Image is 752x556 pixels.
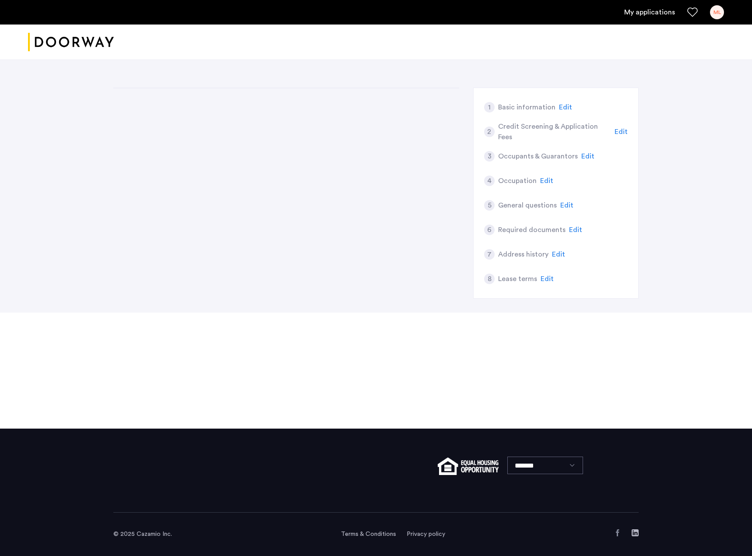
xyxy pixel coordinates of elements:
[484,225,495,235] div: 6
[498,225,566,235] h5: Required documents
[498,151,578,162] h5: Occupants & Guarantors
[498,102,555,113] h5: Basic information
[484,274,495,284] div: 8
[615,128,628,135] span: Edit
[540,177,553,184] span: Edit
[484,102,495,113] div: 1
[484,151,495,162] div: 3
[498,249,548,260] h5: Address history
[614,529,621,536] a: Facebook
[507,457,583,474] select: Language select
[560,202,573,209] span: Edit
[341,530,396,538] a: Terms and conditions
[498,274,537,284] h5: Lease terms
[632,529,639,536] a: LinkedIn
[28,26,114,59] a: Cazamio logo
[541,275,554,282] span: Edit
[484,176,495,186] div: 4
[624,7,675,18] a: My application
[569,226,582,233] span: Edit
[710,5,724,19] div: ML
[113,531,172,537] span: © 2025 Cazamio Inc.
[498,121,611,142] h5: Credit Screening & Application Fees
[484,127,495,137] div: 2
[28,26,114,59] img: logo
[407,530,445,538] a: Privacy policy
[687,7,698,18] a: Favorites
[438,457,499,475] img: equal-housing.png
[581,153,594,160] span: Edit
[484,200,495,211] div: 5
[498,176,537,186] h5: Occupation
[484,249,495,260] div: 7
[552,251,565,258] span: Edit
[498,200,557,211] h5: General questions
[559,104,572,111] span: Edit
